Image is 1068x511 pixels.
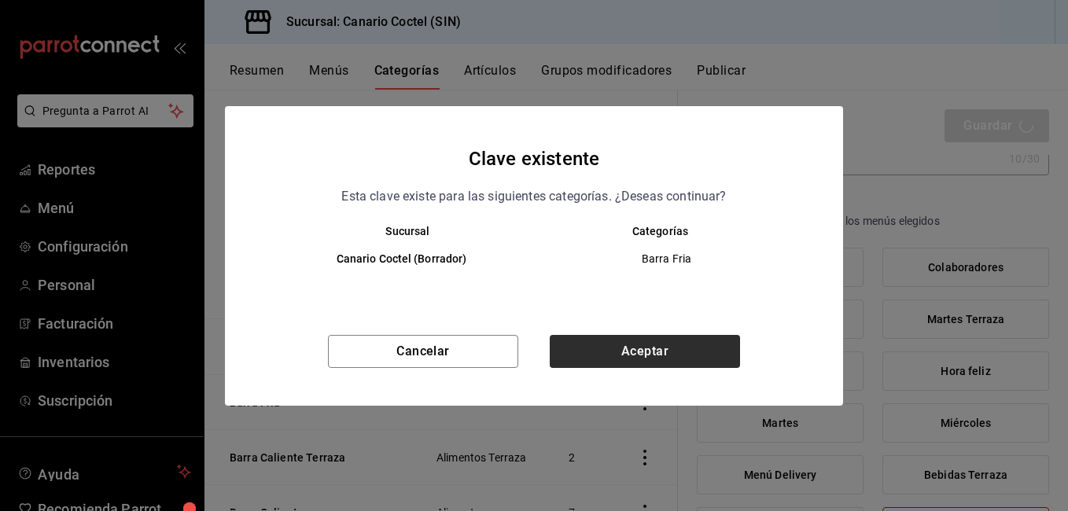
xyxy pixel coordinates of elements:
button: Cancelar [328,335,518,368]
h4: Clave existente [469,144,599,174]
p: Esta clave existe para las siguientes categorías. ¿Deseas continuar? [341,186,726,207]
button: Aceptar [550,335,740,368]
th: Categorías [534,225,812,237]
th: Sucursal [256,225,534,237]
h6: Canario Coctel (Borrador) [282,251,521,268]
span: Barra Fria [547,251,786,267]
